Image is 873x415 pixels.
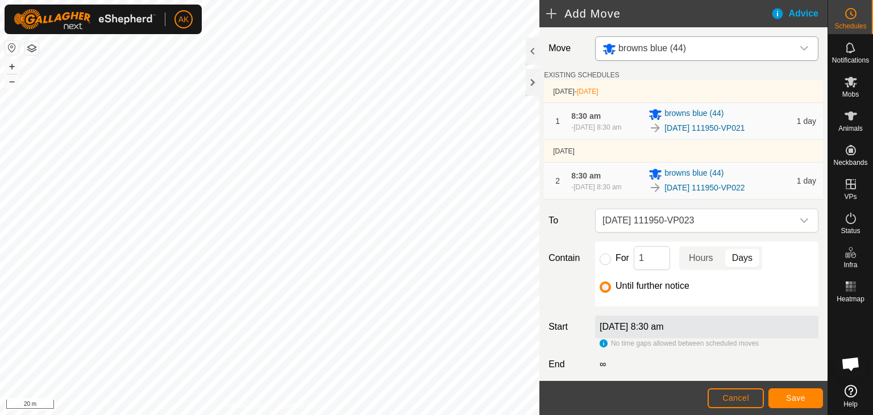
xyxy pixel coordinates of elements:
span: Save [786,393,805,402]
a: Help [828,380,873,412]
button: – [5,74,19,88]
label: To [544,209,591,233]
span: Hours [689,251,713,265]
span: [DATE] 8:30 am [573,183,621,191]
label: [DATE] 8:30 am [600,322,664,331]
label: Start [544,320,591,334]
label: Move [544,36,591,61]
a: [DATE] 111950-VP022 [664,182,745,194]
span: Neckbands [833,159,867,166]
span: [DATE] [577,88,598,96]
span: Status [841,227,860,234]
span: Cancel [722,393,749,402]
div: Advice [771,7,828,20]
span: - [575,88,598,96]
span: Heatmap [837,296,864,302]
div: dropdown trigger [793,209,816,232]
span: Days [732,251,753,265]
a: Contact Us [281,400,314,410]
img: To [648,181,662,194]
label: EXISTING SCHEDULES [544,70,620,80]
div: - [571,122,621,132]
span: Animals [838,125,863,132]
label: For [616,254,629,263]
span: Infra [843,262,857,268]
span: 2 [555,176,560,185]
div: dropdown trigger [793,37,816,60]
span: 1 day [797,117,816,126]
img: Gallagher Logo [14,9,156,30]
span: 1 [555,117,560,126]
button: Cancel [708,388,764,408]
div: Open chat [834,347,868,381]
label: Contain [544,251,591,265]
a: Privacy Policy [225,400,268,410]
span: Notifications [832,57,869,64]
span: 1 day [797,176,816,185]
label: Until further notice [616,281,689,290]
h2: Add Move [546,7,770,20]
span: browns blue (44) [664,167,724,181]
span: browns blue (44) [618,43,686,53]
span: Mobs [842,91,859,98]
label: End [544,358,591,371]
a: [DATE] 111950-VP021 [664,122,745,134]
button: Save [768,388,823,408]
span: [DATE] [553,147,575,155]
span: browns blue (44) [664,107,724,121]
button: + [5,60,19,73]
button: Reset Map [5,41,19,55]
span: [DATE] 8:30 am [573,123,621,131]
span: 8:30 am [571,111,601,121]
span: VPs [844,193,857,200]
span: Help [843,401,858,408]
label: ∞ [595,359,610,369]
span: [DATE] [553,88,575,96]
span: Schedules [834,23,866,30]
span: 2025-08-27 111950-VP023 [598,209,793,232]
span: 8:30 am [571,171,601,180]
span: browns blue [598,37,793,60]
span: AK [178,14,189,26]
img: To [648,121,662,135]
span: No time gaps allowed between scheduled moves [611,339,759,347]
button: Map Layers [25,42,39,55]
div: - [571,182,621,192]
